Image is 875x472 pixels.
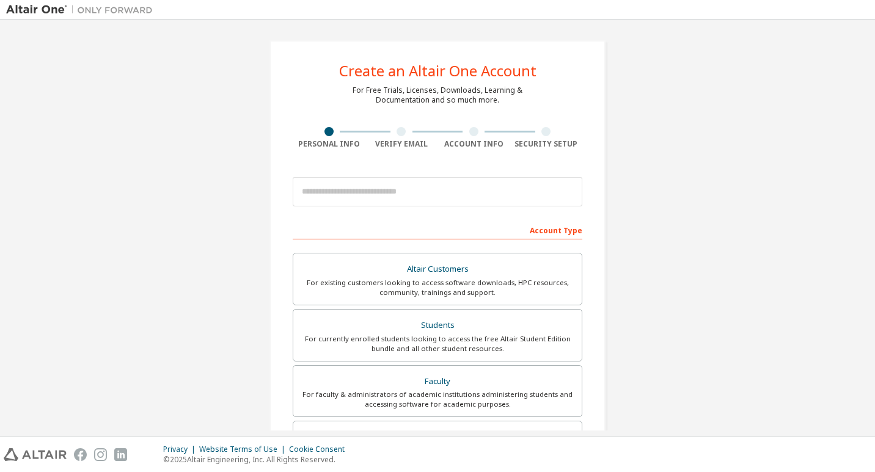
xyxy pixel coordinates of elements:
div: Everyone else [301,429,574,446]
div: Altair Customers [301,261,574,278]
div: Cookie Consent [289,445,352,454]
div: Students [301,317,574,334]
div: Verify Email [365,139,438,149]
div: For faculty & administrators of academic institutions administering students and accessing softwa... [301,390,574,409]
img: linkedin.svg [114,448,127,461]
div: Create an Altair One Account [339,64,536,78]
div: Account Info [437,139,510,149]
div: Personal Info [293,139,365,149]
div: Security Setup [510,139,583,149]
div: Website Terms of Use [199,445,289,454]
img: facebook.svg [74,448,87,461]
div: Account Type [293,220,582,239]
div: Faculty [301,373,574,390]
div: For existing customers looking to access software downloads, HPC resources, community, trainings ... [301,278,574,297]
div: For Free Trials, Licenses, Downloads, Learning & Documentation and so much more. [353,85,522,105]
img: altair_logo.svg [4,448,67,461]
p: © 2025 Altair Engineering, Inc. All Rights Reserved. [163,454,352,465]
div: For currently enrolled students looking to access the free Altair Student Edition bundle and all ... [301,334,574,354]
div: Privacy [163,445,199,454]
img: Altair One [6,4,159,16]
img: instagram.svg [94,448,107,461]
